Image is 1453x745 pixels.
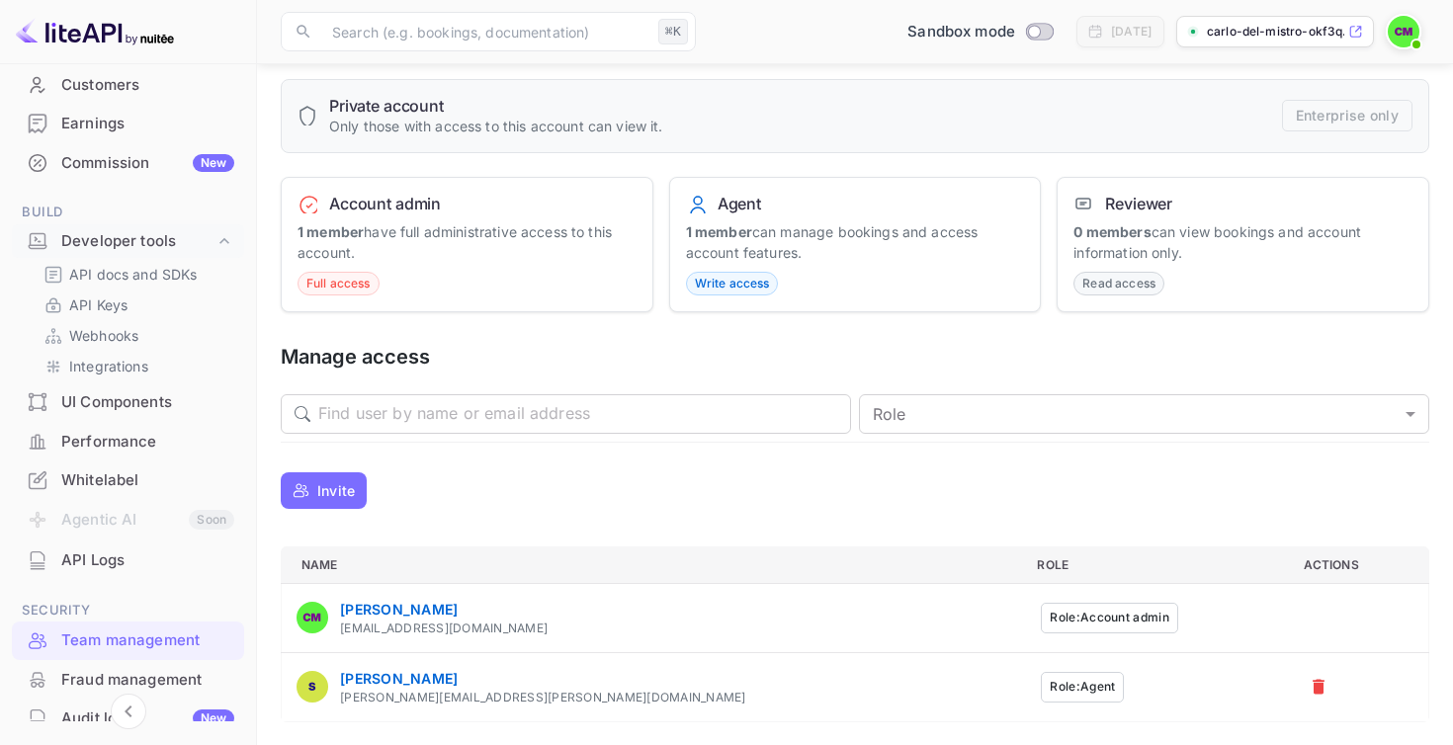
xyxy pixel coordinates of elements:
span: Read access [1074,275,1163,292]
div: Customers [12,66,244,105]
div: API docs and SDKs [36,260,236,289]
input: Search (e.g. bookings, documentation) [320,12,650,51]
div: [EMAIL_ADDRESS][DOMAIN_NAME] [340,620,548,637]
div: Switch to Production mode [899,21,1061,43]
div: Performance [61,431,234,454]
h6: Reviewer [1105,194,1172,213]
th: Name [282,546,1022,583]
a: Performance [12,423,244,459]
div: [PERSON_NAME][EMAIL_ADDRESS][PERSON_NAME][DOMAIN_NAME] [340,689,746,706]
p: can manage bookings and access account features. [686,221,1025,263]
p: can view bookings and account information only. [1073,221,1412,263]
div: New [193,154,234,172]
h6: Private account [329,96,663,116]
a: Whitelabel [12,461,244,498]
div: Fraud management [12,661,244,700]
span: Write access [687,275,778,292]
p: have full administrative access to this account. [298,221,637,263]
div: Whitelabel [61,469,234,492]
div: API Keys [36,290,236,319]
span: Security [12,600,244,621]
p: Integrations [69,356,148,376]
img: Carlo Del Mistro [297,602,328,633]
h6: Account admin [329,194,441,213]
a: Team management [12,621,244,658]
div: Whitelabel [12,461,244,500]
div: Audit logs [61,707,234,730]
a: Customers [12,66,244,103]
div: Earnings [61,113,234,135]
h5: Manage access [281,344,1429,371]
button: Role:Agent [1041,672,1124,703]
span: Sandbox mode [907,21,1015,43]
a: UI Components [12,383,244,420]
strong: 1 member [298,223,364,240]
button: Role:Account admin [1041,603,1177,633]
a: Audit logsNew [12,700,244,736]
a: Earnings [12,105,244,141]
a: API Keys [43,294,228,315]
div: Team management [61,629,234,652]
table: a dense table [281,546,1429,722]
p: Webhooks [69,325,138,346]
img: Carlo Del Mistro [1388,16,1419,47]
div: Fraud management [61,669,234,692]
div: UI Components [12,383,244,422]
button: Collapse navigation [111,694,146,729]
th: Actions [1288,546,1429,583]
span: Build [12,202,244,223]
div: API Logs [61,549,234,572]
div: [PERSON_NAME] [340,599,548,620]
div: [DATE] [1111,23,1152,41]
div: Customers [61,74,234,97]
span: Full access [299,275,379,292]
strong: 1 member [686,223,752,240]
div: Integrations [36,352,236,380]
div: Team management [12,621,244,660]
div: Earnings [12,105,244,143]
a: API Logs [12,541,244,578]
img: Stephen [297,671,328,703]
div: UI Components [61,391,234,414]
div: [PERSON_NAME] [340,668,746,689]
p: API docs and SDKs [69,264,198,285]
a: Fraud management [12,661,244,698]
input: Find user by name or email address [318,394,851,434]
img: LiteAPI logo [16,16,174,47]
a: Webhooks [43,325,228,346]
strong: 0 members [1073,223,1151,240]
p: API Keys [69,294,128,315]
p: Invite [317,480,355,501]
div: API Logs [12,541,244,580]
p: Only those with access to this account can view it. [329,116,663,136]
div: Developer tools [61,230,214,253]
div: Developer tools [12,224,244,259]
th: Role [1021,546,1287,583]
div: Audit logsNew [12,700,244,738]
a: API docs and SDKs [43,264,228,285]
div: Webhooks [36,321,236,350]
div: Commission [61,152,234,175]
h6: Agent [718,194,761,213]
div: New [193,709,234,727]
button: Invite [281,472,367,509]
div: CommissionNew [12,144,244,183]
div: ⌘K [658,19,688,44]
a: CommissionNew [12,144,244,181]
p: carlo-del-mistro-okf3q... [1207,23,1344,41]
div: Performance [12,423,244,461]
a: Integrations [43,356,228,376]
